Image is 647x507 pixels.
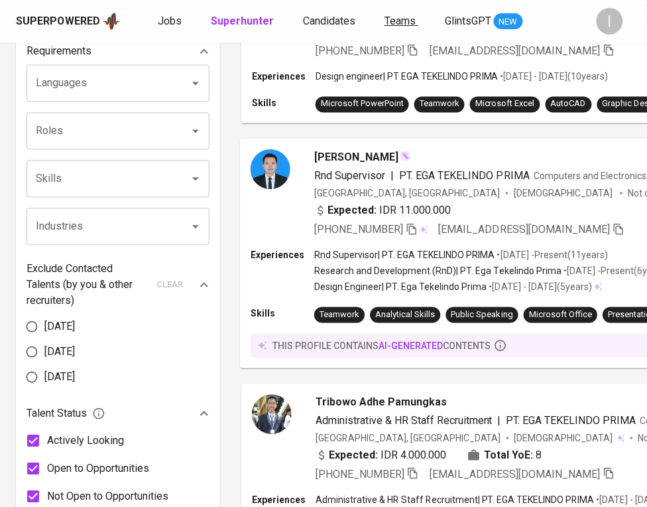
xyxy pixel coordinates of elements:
a: Candidates [303,13,358,30]
div: Talent Status [27,401,209,427]
button: Open [186,74,205,93]
span: [DEMOGRAPHIC_DATA] [514,432,615,445]
span: Talent Status [27,406,105,422]
div: Requirements [27,38,209,65]
span: | [391,168,394,184]
div: Microsoft Office [529,309,592,322]
img: magic_wand.svg [400,151,411,161]
div: I [597,8,623,35]
div: IDR 4.000.000 [316,448,446,464]
p: Skills [252,97,316,110]
span: [PERSON_NAME] [314,149,398,165]
b: Superhunter [211,15,274,27]
span: Candidates [303,15,355,27]
span: [PHONE_NUMBER] [316,45,404,58]
p: Design engineer | PT EGA TEKELINDO PRIMA [316,70,499,84]
span: PT. EGA TEKELINDO PRIMA [506,415,636,427]
span: AI-generated [379,340,443,351]
span: Tribowo Adhe Pamungkas [316,395,447,411]
p: this profile contains contents [272,339,491,352]
span: Actively Looking [47,433,124,449]
p: Experiences [252,70,316,84]
div: Microsoft PowerPoint [321,98,404,111]
p: Skills [251,307,314,321]
span: [EMAIL_ADDRESS][DOMAIN_NAME] [430,469,601,481]
span: [PHONE_NUMBER] [316,469,404,481]
span: Not Open to Opportunities [47,489,168,505]
span: [PHONE_NUMBER] [314,223,403,236]
img: app logo [103,11,121,31]
p: • [DATE] - Present ( 11 years ) [495,249,609,262]
div: Public Speaking [451,309,513,322]
span: GlintsGPT [445,15,491,27]
div: Superpowered [16,14,100,29]
div: Exclude Contacted Talents (by you & other recruiters)clear [27,261,209,309]
span: Teams [384,15,416,27]
b: Expected: [329,448,378,464]
img: 341075f447b66e9745ad3d884c975737.jpg [252,395,292,435]
a: Teams [384,13,418,30]
div: Analytical Skills [375,309,435,322]
span: Jobs [158,15,182,27]
a: GlintsGPT NEW [445,13,523,30]
div: Teamwork [420,98,459,111]
div: [GEOGRAPHIC_DATA], [GEOGRAPHIC_DATA] [314,186,500,200]
p: Rnd Supervisor | PT. EGA TEKELINDO PRIMA [314,249,495,262]
button: Open [186,170,205,188]
span: [EMAIL_ADDRESS][DOMAIN_NAME] [430,45,601,58]
span: Administrative & HR Staff Recruitment [316,415,493,427]
p: Experiences [251,249,314,262]
span: [DATE] [44,344,75,360]
b: Expected: [327,202,377,218]
p: • [DATE] - [DATE] ( 5 years ) [487,281,592,294]
span: PT. EGA TEKELINDO PRIMA [400,169,530,182]
p: Exclude Contacted Talents (by you & other recruiters) [27,261,148,309]
span: Rnd Supervisor [314,169,385,182]
span: Open to Opportunities [47,461,149,477]
button: Open [186,122,205,141]
div: Teamwork [320,309,359,322]
div: AutoCAD [551,98,587,111]
a: Superhunter [211,13,276,30]
a: Jobs [158,13,184,30]
b: Total YoE: [484,448,534,464]
div: [GEOGRAPHIC_DATA], [GEOGRAPHIC_DATA] [316,432,501,445]
p: Administrative & HR Staff Recruitment | PT. EGA TEKELINDO PRIMA [316,494,595,507]
p: Research and Development (RnD) | PT. Ega Tekelindo Prima [314,265,561,278]
span: NEW [494,15,523,29]
span: [DATE] [44,370,75,386]
span: 8 [536,448,542,464]
span: [DEMOGRAPHIC_DATA] [514,186,615,200]
p: • [DATE] - [DATE] ( 10 years ) [499,70,609,84]
button: Open [186,218,205,236]
div: Microsoft Excel [475,98,535,111]
a: Superpoweredapp logo [16,11,121,31]
img: 0051bd3deaea0b4e05fc00949499dba6.jpg [251,149,290,189]
span: [EMAIL_ADDRESS][DOMAIN_NAME] [439,223,611,236]
span: [DATE] [44,319,75,335]
div: IDR 11.000.000 [314,202,451,218]
p: Design Engineer | PT. Ega Tekelindo Prima [314,281,487,294]
p: Experiences [252,494,316,507]
span: | [498,413,501,429]
p: Requirements [27,44,91,60]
